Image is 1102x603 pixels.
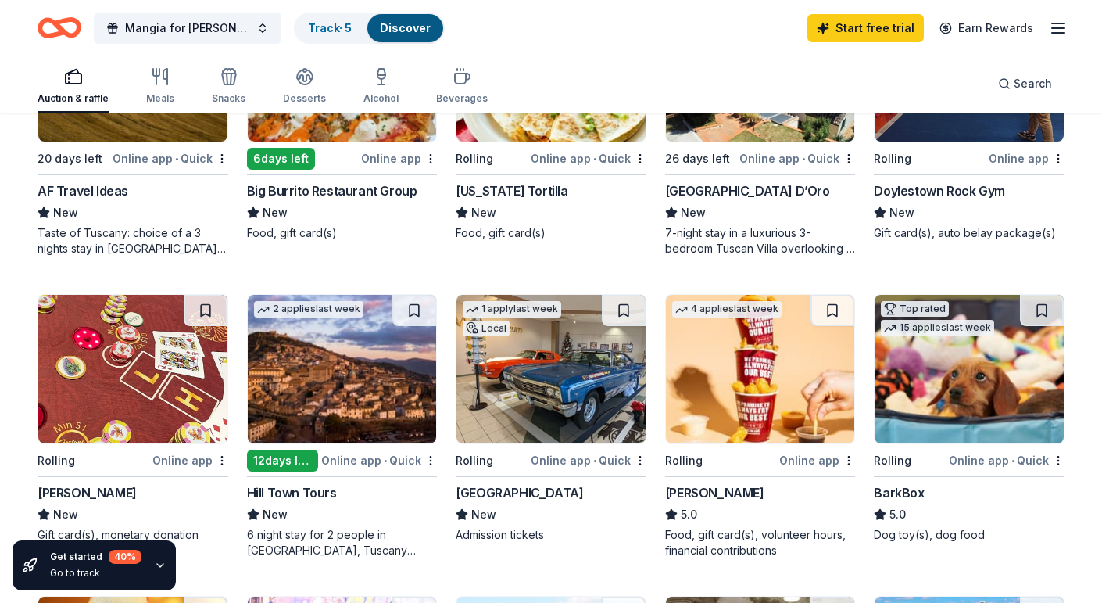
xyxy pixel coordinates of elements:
span: • [593,454,596,467]
div: Rolling [38,451,75,470]
a: Start free trial [807,14,924,42]
div: Gift card(s), auto belay package(s) [874,225,1064,241]
div: 12 days left [247,450,319,472]
a: Image for Hill Town Tours 2 applieslast week12days leftOnline app•QuickHill Town ToursNew6 night ... [247,294,438,558]
div: Admission tickets [456,527,646,543]
span: • [1011,454,1014,467]
div: [GEOGRAPHIC_DATA] [456,483,583,502]
div: Online app Quick [949,450,1064,470]
button: Meals [146,61,174,113]
div: 2 applies last week [254,301,363,318]
span: 5.0 [681,505,697,524]
div: Dog toy(s), dog food [874,527,1064,543]
div: Online app [779,450,855,470]
span: New [263,203,288,222]
div: 6 days left [247,148,315,170]
div: Online app Quick [321,450,437,470]
button: Mangia for [PERSON_NAME] [94,13,281,44]
div: Gift card(s), monetary donation [38,527,228,543]
div: Online app Quick [739,149,855,168]
img: Image for Sheetz [666,295,855,443]
span: Mangia for [PERSON_NAME] [125,19,250,38]
div: [GEOGRAPHIC_DATA] D’Oro [665,181,830,200]
span: • [802,153,805,165]
span: • [593,153,596,165]
div: Online app Quick [531,149,646,168]
img: Image for BarkBox [875,295,1064,443]
button: Beverages [436,61,488,113]
button: Alcohol [363,61,399,113]
div: [PERSON_NAME] [38,483,137,502]
span: New [471,505,496,524]
div: Top rated [881,301,949,317]
div: Online app [361,149,437,168]
div: Online app Quick [531,450,646,470]
div: Snacks [212,92,245,105]
div: Food, gift card(s), volunteer hours, financial contributions [665,527,856,558]
span: • [384,454,387,467]
div: Desserts [283,92,326,105]
div: Alcohol [363,92,399,105]
a: Image for AACA Museum1 applylast weekLocalRollingOnline app•Quick[GEOGRAPHIC_DATA]NewAdmission ti... [456,294,646,543]
div: 20 days left [38,149,102,168]
div: Online app Quick [113,149,228,168]
div: 26 days left [665,149,730,168]
div: Big Burrito Restaurant Group [247,181,417,200]
div: Go to track [50,567,141,580]
div: Rolling [874,149,911,168]
a: Image for Sheetz4 applieslast weekRollingOnline app[PERSON_NAME]5.0Food, gift card(s), volunteer ... [665,294,856,558]
div: Rolling [874,451,911,470]
div: 6 night stay for 2 people in [GEOGRAPHIC_DATA], Tuscany (charity rate is $1380; retails at $2200;... [247,527,438,558]
span: New [471,203,496,222]
div: Online app [152,450,228,470]
div: 4 applies last week [672,301,782,318]
button: Auction & raffle [38,61,109,113]
div: Online app [989,149,1064,168]
div: AF Travel Ideas [38,181,128,200]
a: Image for Boyd GamingRollingOnline app[PERSON_NAME]NewGift card(s), monetary donation [38,294,228,543]
span: 5.0 [889,505,906,524]
span: Search [1014,74,1052,93]
span: New [889,203,914,222]
div: Meals [146,92,174,105]
span: New [53,505,78,524]
a: Home [38,9,81,46]
span: New [263,505,288,524]
div: Rolling [456,149,493,168]
div: Rolling [456,451,493,470]
img: Image for Boyd Gaming [38,295,227,443]
img: Image for AACA Museum [456,295,646,443]
div: Get started [50,550,141,564]
div: Hill Town Tours [247,483,337,502]
img: Image for Hill Town Tours [248,295,437,443]
a: Image for BarkBoxTop rated15 applieslast weekRollingOnline app•QuickBarkBox5.0Dog toy(s), dog food [874,294,1064,543]
div: Beverages [436,92,488,105]
button: Track· 5Discover [294,13,445,44]
button: Search [986,68,1064,99]
div: 1 apply last week [463,301,561,318]
div: Food, gift card(s) [456,225,646,241]
div: Doylestown Rock Gym [874,181,1004,200]
div: Local [463,321,510,336]
button: Snacks [212,61,245,113]
a: Discover [380,21,431,34]
div: Auction & raffle [38,92,109,105]
div: Rolling [665,451,703,470]
div: [US_STATE] Tortilla [456,181,567,200]
div: 7-night stay in a luxurious 3-bedroom Tuscan Villa overlooking a vineyard and the ancient walled ... [665,225,856,257]
div: Taste of Tuscany: choice of a 3 nights stay in [GEOGRAPHIC_DATA] or a 5 night stay in [GEOGRAPHIC... [38,225,228,257]
div: BarkBox [874,483,924,502]
a: Earn Rewards [930,14,1043,42]
a: Track· 5 [308,21,352,34]
div: Food, gift card(s) [247,225,438,241]
span: • [175,153,178,165]
span: New [681,203,706,222]
div: 15 applies last week [881,320,994,336]
div: [PERSON_NAME] [665,483,764,502]
span: New [53,203,78,222]
button: Desserts [283,61,326,113]
div: 40 % [109,550,141,564]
